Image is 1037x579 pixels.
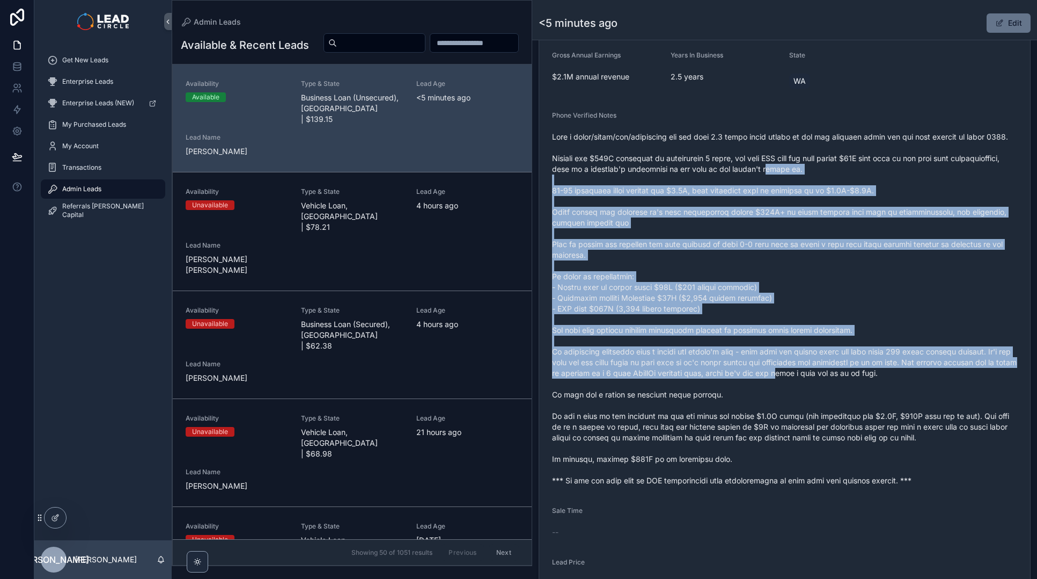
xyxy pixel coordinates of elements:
[41,115,165,134] a: My Purchased Leads
[62,163,101,172] span: Transactions
[75,554,137,565] p: [PERSON_NAME]
[77,13,128,30] img: App logo
[552,558,585,566] span: Lead Price
[301,414,403,423] span: Type & State
[186,241,288,250] span: Lead Name
[192,92,219,102] div: Available
[552,506,583,515] span: Sale Time
[173,291,532,399] a: AvailabilityUnavailableType & StateBusiness Loan (Secured), [GEOGRAPHIC_DATA] | $62.38Lead Age4 h...
[416,92,519,103] span: <5 minutes ago
[62,142,99,150] span: My Account
[416,427,519,438] span: 21 hours ago
[181,38,309,53] h1: Available & Recent Leads
[192,535,228,545] div: Unavailable
[301,92,403,125] span: Business Loan (Unsecured), [GEOGRAPHIC_DATA] | $139.15
[301,522,403,531] span: Type & State
[192,319,228,329] div: Unavailable
[186,254,288,276] span: [PERSON_NAME] [PERSON_NAME]
[173,172,532,291] a: AvailabilityUnavailableType & StateVehicle Loan, [GEOGRAPHIC_DATA] | $78.21Lead Age4 hours agoLea...
[186,373,288,383] span: [PERSON_NAME]
[793,76,806,86] span: WA
[62,185,101,193] span: Admin Leads
[186,187,288,196] span: Availability
[552,132,1017,486] span: Lore i dolor/sitam/con/adipiscing eli sed doei 2.3 tempo incid utlabo et dol mag aliquaen admin v...
[41,158,165,177] a: Transactions
[671,71,781,82] span: 2.5 years
[186,146,288,157] span: [PERSON_NAME]
[186,414,288,423] span: Availability
[186,79,288,88] span: Availability
[41,136,165,156] a: My Account
[552,111,616,119] span: Phone Verified Notes
[351,548,432,557] span: Showing 50 of 1051 results
[186,133,288,142] span: Lead Name
[192,200,228,210] div: Unavailable
[987,13,1031,33] button: Edit
[41,179,165,199] a: Admin Leads
[186,481,288,491] span: [PERSON_NAME]
[416,306,519,315] span: Lead Age
[416,414,519,423] span: Lead Age
[181,17,241,27] a: Admin Leads
[789,51,805,59] span: State
[62,99,134,107] span: Enterprise Leads (NEW)
[552,527,558,538] span: --
[41,50,165,70] a: Get New Leads
[41,93,165,113] a: Enterprise Leads (NEW)
[301,306,403,315] span: Type & State
[41,201,165,220] a: Referrals [PERSON_NAME] Capital
[186,360,288,368] span: Lead Name
[62,202,155,219] span: Referrals [PERSON_NAME] Capital
[173,64,532,172] a: AvailabilityAvailableType & StateBusiness Loan (Unsecured), [GEOGRAPHIC_DATA] | $139.15Lead Age<5...
[62,120,126,129] span: My Purchased Leads
[18,553,89,566] span: [PERSON_NAME]
[34,43,172,234] div: scrollable content
[301,200,403,233] span: Vehicle Loan, [GEOGRAPHIC_DATA] | $78.21
[186,468,288,476] span: Lead Name
[301,79,403,88] span: Type & State
[416,187,519,196] span: Lead Age
[192,427,228,437] div: Unavailable
[41,72,165,91] a: Enterprise Leads
[301,535,403,567] span: Vehicle Loan, [GEOGRAPHIC_DATA] | $133.46
[416,200,519,211] span: 4 hours ago
[194,17,241,27] span: Admin Leads
[301,187,403,196] span: Type & State
[416,535,519,546] span: [DATE]
[301,319,403,351] span: Business Loan (Secured), [GEOGRAPHIC_DATA] | $62.38
[539,16,617,31] h1: <5 minutes ago
[301,427,403,459] span: Vehicle Loan, [GEOGRAPHIC_DATA] | $68.98
[416,319,519,330] span: 4 hours ago
[186,306,288,315] span: Availability
[416,522,519,531] span: Lead Age
[552,51,621,59] span: Gross Annual Earnings
[552,71,662,82] span: $2.1M annual revenue
[186,522,288,531] span: Availability
[62,77,113,86] span: Enterprise Leads
[416,79,519,88] span: Lead Age
[489,544,519,561] button: Next
[173,399,532,506] a: AvailabilityUnavailableType & StateVehicle Loan, [GEOGRAPHIC_DATA] | $68.98Lead Age21 hours agoLe...
[671,51,723,59] span: Years In Business
[62,56,108,64] span: Get New Leads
